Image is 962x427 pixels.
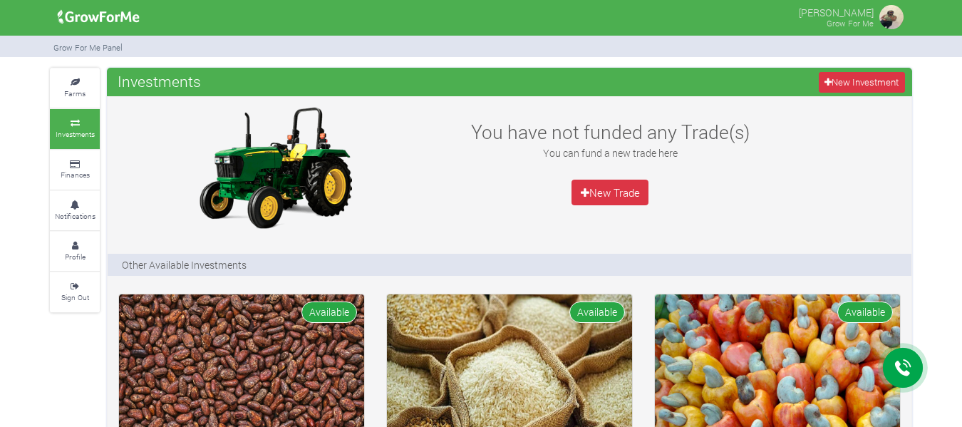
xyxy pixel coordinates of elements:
[65,252,86,262] small: Profile
[114,67,205,96] span: Investments
[53,3,145,31] img: growforme image
[569,302,625,322] span: Available
[55,211,95,221] small: Notifications
[61,170,90,180] small: Finances
[455,120,765,143] h3: You have not funded any Trade(s)
[877,3,906,31] img: growforme image
[571,180,648,205] a: New Trade
[50,68,100,108] a: Farms
[186,103,364,232] img: growforme image
[799,3,874,20] p: [PERSON_NAME]
[819,72,905,93] a: New Investment
[50,109,100,148] a: Investments
[50,272,100,312] a: Sign Out
[56,129,95,139] small: Investments
[64,88,86,98] small: Farms
[50,150,100,190] a: Finances
[827,18,874,29] small: Grow For Me
[455,145,765,160] p: You can fund a new trade here
[301,302,357,322] span: Available
[50,191,100,230] a: Notifications
[122,257,247,272] p: Other Available Investments
[61,292,89,302] small: Sign Out
[837,302,893,322] span: Available
[50,232,100,271] a: Profile
[53,42,123,53] small: Grow For Me Panel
